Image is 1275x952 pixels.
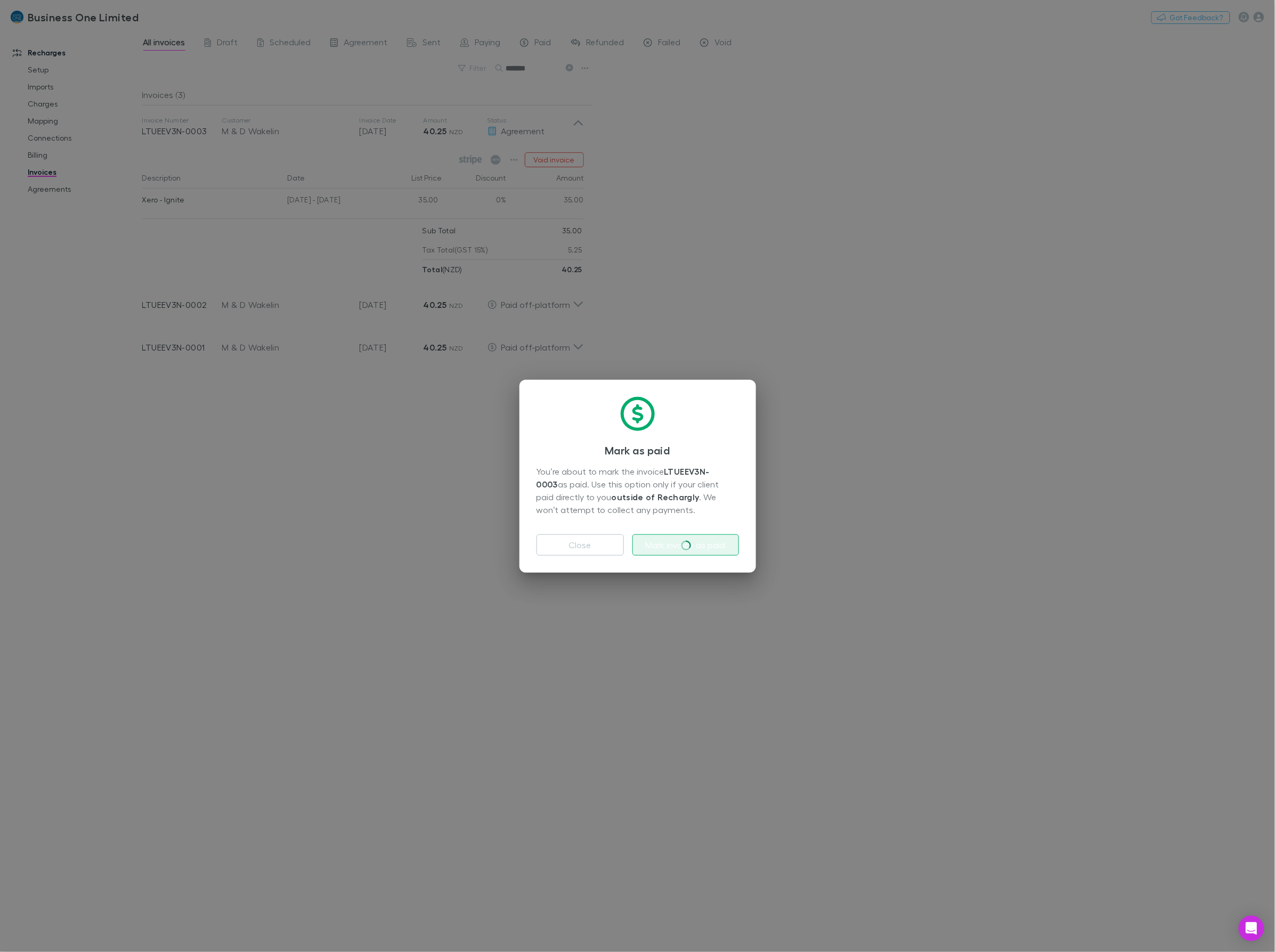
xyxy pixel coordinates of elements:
[612,492,700,502] strong: outside of Rechargly
[537,444,739,457] h3: Mark as paid
[1239,916,1264,941] div: Open Intercom Messenger
[632,534,739,556] button: Mark invoice as paid
[537,465,739,517] div: You’re about to mark the invoice as paid. Use this option only if your client paid directly to yo...
[537,534,624,556] button: Close
[537,466,710,490] strong: LTUEEV3N-0003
